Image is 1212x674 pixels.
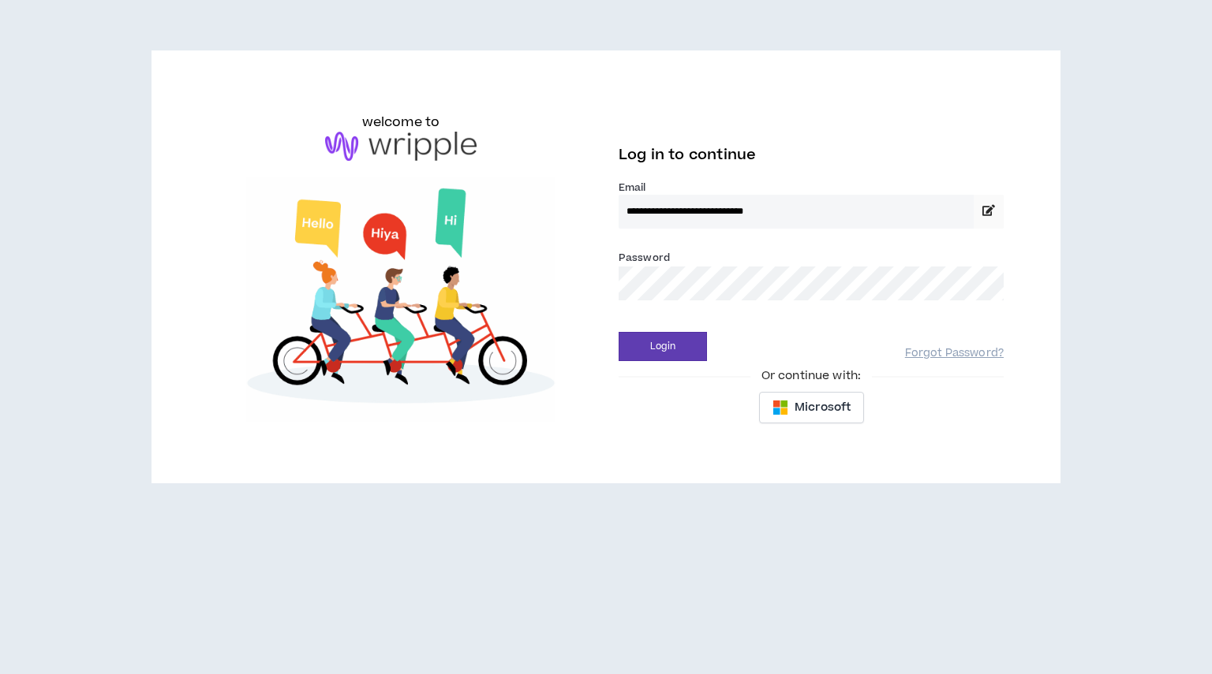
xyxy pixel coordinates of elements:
[325,132,477,162] img: logo-brand.png
[362,113,440,132] h6: welcome to
[795,399,851,416] span: Microsoft
[619,181,1004,195] label: Email
[759,392,864,423] button: Microsoft
[619,332,707,361] button: Login
[208,177,593,421] img: Welcome to Wripple
[905,346,1004,361] a: Forgot Password?
[619,251,670,265] label: Password
[750,367,872,385] span: Or continue with:
[619,145,756,165] span: Log in to continue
